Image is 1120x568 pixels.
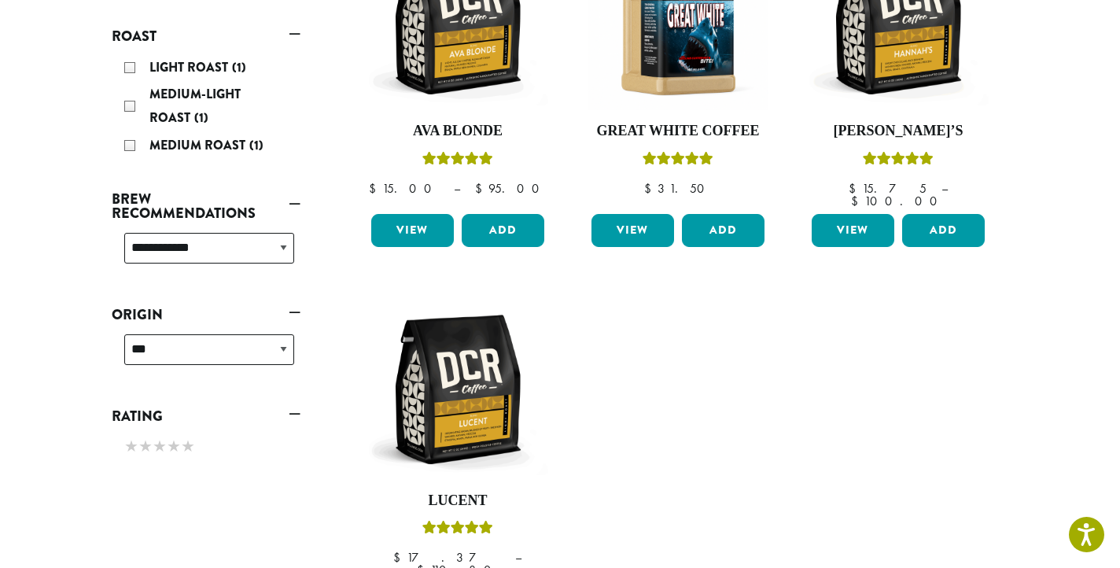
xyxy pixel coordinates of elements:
div: Rated 5.00 out of 5 [422,518,493,542]
span: – [454,180,460,197]
button: Add [902,214,985,247]
h4: [PERSON_NAME]’s [808,123,989,140]
span: ★ [181,435,195,458]
span: $ [644,180,658,197]
div: Roast [112,50,300,166]
span: (1) [232,58,246,76]
span: Medium-Light Roast [149,85,241,127]
div: Rated 5.00 out of 5 [422,149,493,173]
bdi: 95.00 [475,180,547,197]
bdi: 100.00 [851,193,945,209]
div: Rating [112,430,300,466]
h4: Great White Coffee [588,123,768,140]
span: – [941,180,948,197]
div: Origin [112,328,300,384]
bdi: 31.50 [644,180,712,197]
span: ★ [167,435,181,458]
button: Add [682,214,764,247]
span: ★ [138,435,153,458]
bdi: 17.37 [393,549,500,566]
a: Origin [112,301,300,328]
span: – [515,549,521,566]
h4: Lucent [367,492,548,510]
a: View [812,214,894,247]
span: $ [851,193,864,209]
span: $ [849,180,862,197]
span: Medium Roast [149,136,249,154]
span: (1) [249,136,263,154]
a: Rating [112,403,300,430]
span: ★ [124,435,138,458]
div: Rated 5.00 out of 5 [643,149,713,173]
img: DCR-12oz-Lucent-Stock-scaled.png [367,299,548,480]
a: View [591,214,674,247]
a: Roast [112,23,300,50]
a: Brew Recommendations [112,186,300,227]
span: $ [475,180,488,197]
h4: Ava Blonde [367,123,548,140]
div: Rated 5.00 out of 5 [863,149,934,173]
span: $ [369,180,382,197]
bdi: 15.00 [369,180,439,197]
div: Brew Recommendations [112,227,300,282]
a: View [371,214,454,247]
span: Light Roast [149,58,232,76]
span: ★ [153,435,167,458]
bdi: 15.75 [849,180,927,197]
span: $ [393,549,407,566]
button: Add [462,214,544,247]
span: (1) [194,109,208,127]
